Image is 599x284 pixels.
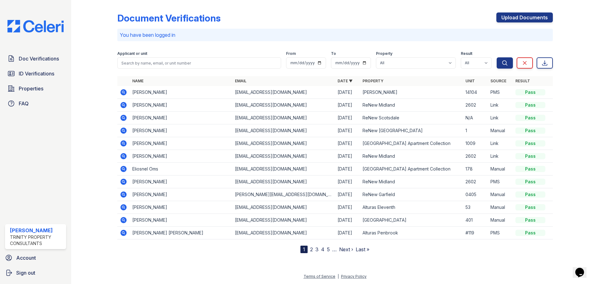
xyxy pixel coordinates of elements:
[463,112,488,124] td: N/A
[376,51,392,56] label: Property
[488,112,513,124] td: Link
[465,79,475,83] a: Unit
[232,163,335,176] td: [EMAIL_ADDRESS][DOMAIN_NAME]
[130,150,232,163] td: [PERSON_NAME]
[2,20,69,32] img: CE_Logo_Blue-a8612792a0a2168367f1c8372b55b34899dd931a85d93a1a3d3e32e68fde9ad4.png
[463,86,488,99] td: 14104
[235,79,246,83] a: Email
[19,85,43,92] span: Properties
[232,112,335,124] td: [EMAIL_ADDRESS][DOMAIN_NAME]
[130,201,232,214] td: [PERSON_NAME]
[488,188,513,201] td: Manual
[5,67,66,80] a: ID Verifications
[488,163,513,176] td: Manual
[16,254,36,262] span: Account
[130,163,232,176] td: Eliosnel Oms
[10,234,64,247] div: Trinity Property Consultants
[341,274,367,279] a: Privacy Policy
[360,176,463,188] td: ReNew Midland
[232,188,335,201] td: [PERSON_NAME][EMAIL_ADDRESS][DOMAIN_NAME]
[488,150,513,163] td: Link
[335,176,360,188] td: [DATE]
[130,214,232,227] td: [PERSON_NAME]
[488,176,513,188] td: PMS
[488,124,513,137] td: Manual
[232,150,335,163] td: [EMAIL_ADDRESS][DOMAIN_NAME]
[286,51,296,56] label: From
[360,201,463,214] td: Alturas Eleventh
[232,86,335,99] td: [EMAIL_ADDRESS][DOMAIN_NAME]
[2,267,69,279] a: Sign out
[335,201,360,214] td: [DATE]
[130,188,232,201] td: [PERSON_NAME]
[360,112,463,124] td: ReNew Scotsdale
[463,188,488,201] td: 0405
[321,246,324,253] a: 4
[496,12,553,22] a: Upload Documents
[232,201,335,214] td: [EMAIL_ADDRESS][DOMAIN_NAME]
[360,227,463,239] td: Alturas Penbrook
[132,79,144,83] a: Name
[490,79,506,83] a: Source
[488,214,513,227] td: Manual
[130,137,232,150] td: [PERSON_NAME]
[515,191,545,198] div: Pass
[488,99,513,112] td: Link
[335,214,360,227] td: [DATE]
[488,227,513,239] td: PMS
[232,176,335,188] td: [EMAIL_ADDRESS][DOMAIN_NAME]
[360,163,463,176] td: [GEOGRAPHIC_DATA] Apartment Collection
[360,124,463,137] td: ReNew [GEOGRAPHIC_DATA]
[463,176,488,188] td: 2602
[310,246,313,253] a: 2
[360,150,463,163] td: ReNew Midland
[360,214,463,227] td: [GEOGRAPHIC_DATA]
[515,230,545,236] div: Pass
[515,179,545,185] div: Pass
[515,79,530,83] a: Result
[232,227,335,239] td: [EMAIL_ADDRESS][DOMAIN_NAME]
[515,166,545,172] div: Pass
[335,150,360,163] td: [DATE]
[463,227,488,239] td: #119
[232,99,335,112] td: [EMAIL_ADDRESS][DOMAIN_NAME]
[5,82,66,95] a: Properties
[463,124,488,137] td: 1
[5,97,66,110] a: FAQ
[2,252,69,264] a: Account
[130,112,232,124] td: [PERSON_NAME]
[335,227,360,239] td: [DATE]
[339,246,353,253] a: Next ›
[300,246,308,253] div: 1
[232,214,335,227] td: [EMAIL_ADDRESS][DOMAIN_NAME]
[19,70,54,77] span: ID Verifications
[338,79,353,83] a: Date ▼
[515,204,545,210] div: Pass
[360,86,463,99] td: [PERSON_NAME]
[315,246,319,253] a: 3
[130,124,232,137] td: [PERSON_NAME]
[463,163,488,176] td: 178
[335,124,360,137] td: [DATE]
[335,188,360,201] td: [DATE]
[573,259,593,278] iframe: chat widget
[117,57,281,69] input: Search by name, email, or unit number
[515,102,545,108] div: Pass
[120,31,550,39] p: You have been logged in
[515,153,545,159] div: Pass
[19,100,29,107] span: FAQ
[488,201,513,214] td: Manual
[335,163,360,176] td: [DATE]
[515,128,545,134] div: Pass
[19,55,59,62] span: Doc Verifications
[338,274,339,279] div: |
[515,115,545,121] div: Pass
[117,12,221,24] div: Document Verifications
[130,86,232,99] td: [PERSON_NAME]
[335,137,360,150] td: [DATE]
[335,99,360,112] td: [DATE]
[463,137,488,150] td: 1009
[335,86,360,99] td: [DATE]
[327,246,330,253] a: 5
